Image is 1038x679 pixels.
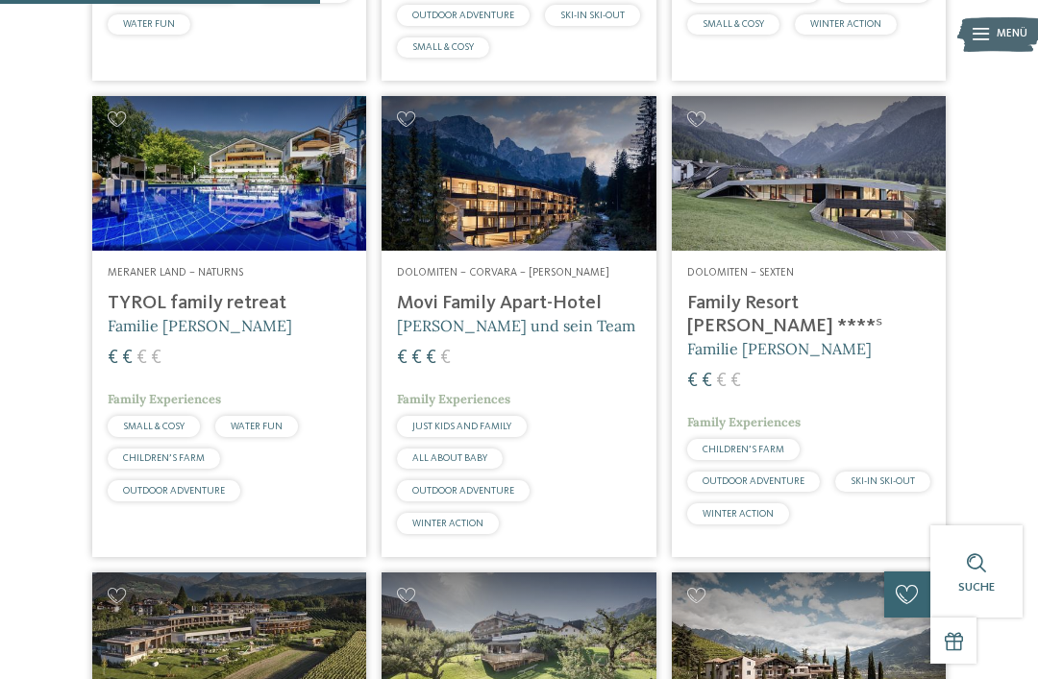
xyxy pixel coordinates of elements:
[412,486,514,496] span: OUTDOOR ADVENTURE
[703,19,764,29] span: SMALL & COSY
[412,422,511,431] span: JUST KIDS AND FAMILY
[412,453,487,463] span: ALL ABOUT BABY
[851,476,915,486] span: SKI-IN SKI-OUT
[703,445,784,454] span: CHILDREN’S FARM
[108,349,118,368] span: €
[151,349,161,368] span: €
[397,391,510,407] span: Family Experiences
[108,316,292,335] span: Familie [PERSON_NAME]
[92,96,366,556] a: Familienhotels gesucht? Hier findet ihr die besten! Meraner Land – Naturns TYROL family retreat F...
[687,339,872,358] span: Familie [PERSON_NAME]
[958,581,995,594] span: Suche
[702,372,712,391] span: €
[687,372,698,391] span: €
[382,96,655,250] img: Familienhotels gesucht? Hier findet ihr die besten!
[412,11,514,20] span: OUTDOOR ADVENTURE
[108,267,243,279] span: Meraner Land – Naturns
[672,96,946,250] img: Family Resort Rainer ****ˢ
[426,349,436,368] span: €
[703,509,774,519] span: WINTER ACTION
[123,422,185,431] span: SMALL & COSY
[687,414,801,430] span: Family Experiences
[397,349,408,368] span: €
[136,349,147,368] span: €
[108,292,351,315] h4: TYROL family retreat
[687,292,930,338] h4: Family Resort [PERSON_NAME] ****ˢ
[108,391,221,407] span: Family Experiences
[672,96,946,556] a: Familienhotels gesucht? Hier findet ihr die besten! Dolomiten – Sexten Family Resort [PERSON_NAME...
[123,453,205,463] span: CHILDREN’S FARM
[397,316,635,335] span: [PERSON_NAME] und sein Team
[412,519,483,528] span: WINTER ACTION
[560,11,625,20] span: SKI-IN SKI-OUT
[716,372,727,391] span: €
[92,96,366,250] img: Familien Wellness Residence Tyrol ****
[397,292,640,315] h4: Movi Family Apart-Hotel
[411,349,422,368] span: €
[730,372,741,391] span: €
[397,267,609,279] span: Dolomiten – Corvara – [PERSON_NAME]
[231,422,283,431] span: WATER FUN
[123,19,175,29] span: WATER FUN
[810,19,881,29] span: WINTER ACTION
[412,42,474,52] span: SMALL & COSY
[703,476,804,486] span: OUTDOOR ADVENTURE
[687,267,794,279] span: Dolomiten – Sexten
[382,96,655,556] a: Familienhotels gesucht? Hier findet ihr die besten! Dolomiten – Corvara – [PERSON_NAME] Movi Fami...
[122,349,133,368] span: €
[123,486,225,496] span: OUTDOOR ADVENTURE
[440,349,451,368] span: €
